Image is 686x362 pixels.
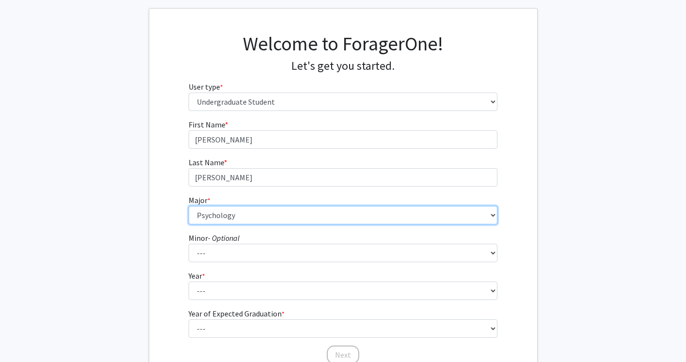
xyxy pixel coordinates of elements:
[189,194,210,206] label: Major
[189,32,497,55] h1: Welcome to ForagerOne!
[189,59,497,73] h4: Let's get you started.
[189,270,205,282] label: Year
[7,318,41,355] iframe: Chat
[189,232,239,244] label: Minor
[189,157,224,167] span: Last Name
[208,233,239,243] i: - Optional
[189,81,223,93] label: User type
[189,120,225,129] span: First Name
[189,308,285,319] label: Year of Expected Graduation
